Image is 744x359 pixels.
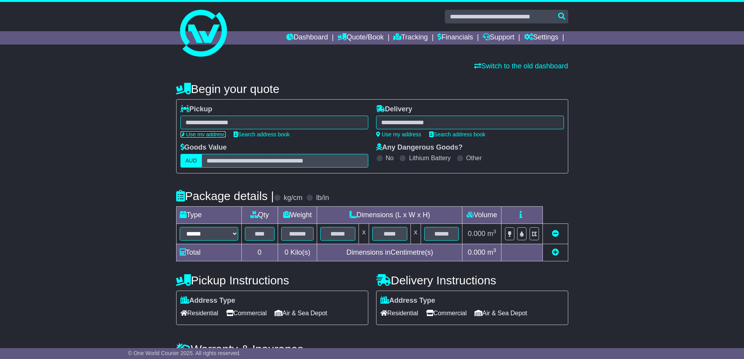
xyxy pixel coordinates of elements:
a: Use my address [180,131,226,138]
span: 0 [284,248,288,256]
td: Qty [241,207,278,224]
span: © One World Courier 2025. All rights reserved. [128,350,241,356]
span: 0.000 [468,248,485,256]
label: Pickup [180,105,212,114]
a: Add new item [552,248,559,256]
label: Any Dangerous Goods? [376,143,463,152]
a: Financials [437,31,473,45]
label: lb/in [316,194,329,202]
h4: Warranty & Insurance [176,343,568,355]
label: Delivery [376,105,412,114]
a: Settings [524,31,558,45]
a: Quote/Book [337,31,384,45]
td: Total [176,244,241,261]
span: Residential [380,307,418,319]
a: Use my address [376,131,421,138]
sup: 3 [493,229,496,234]
td: x [359,224,369,244]
span: Commercial [226,307,267,319]
td: Volume [462,207,501,224]
td: Dimensions (L x W x H) [317,207,462,224]
h4: Package details | [176,189,274,202]
td: Type [176,207,241,224]
a: Remove this item [552,230,559,238]
label: Other [466,154,482,162]
span: Air & Sea Depot [475,307,527,319]
h4: Pickup Instructions [176,274,368,287]
span: Commercial [426,307,467,319]
td: Dimensions in Centimetre(s) [317,244,462,261]
span: Residential [180,307,218,319]
h4: Begin your quote [176,82,568,95]
td: Weight [278,207,317,224]
td: x [410,224,421,244]
span: m [487,248,496,256]
label: Lithium Battery [409,154,451,162]
a: Dashboard [286,31,328,45]
a: Tracking [393,31,428,45]
label: kg/cm [284,194,302,202]
sup: 3 [493,247,496,253]
a: Search address book [234,131,290,138]
span: m [487,230,496,238]
label: Address Type [380,296,435,305]
a: Support [483,31,514,45]
label: Address Type [180,296,236,305]
a: Search address book [429,131,485,138]
label: No [386,154,394,162]
h4: Delivery Instructions [376,274,568,287]
label: Goods Value [180,143,227,152]
td: Kilo(s) [278,244,317,261]
label: AUD [180,154,202,168]
span: 0.000 [468,230,485,238]
td: 0 [241,244,278,261]
span: Air & Sea Depot [275,307,327,319]
a: Switch to the old dashboard [474,62,568,70]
